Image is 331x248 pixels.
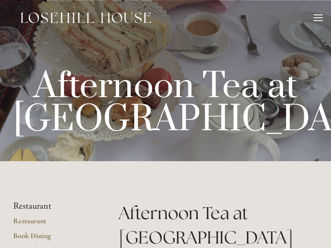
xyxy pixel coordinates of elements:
a: Book Dining [13,231,92,246]
p: Afternoon Tea at [GEOGRAPHIC_DATA] [13,70,318,136]
li: Restaurant [13,201,92,212]
a: Restaurant [13,216,92,231]
img: Losehill House [21,12,151,23]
